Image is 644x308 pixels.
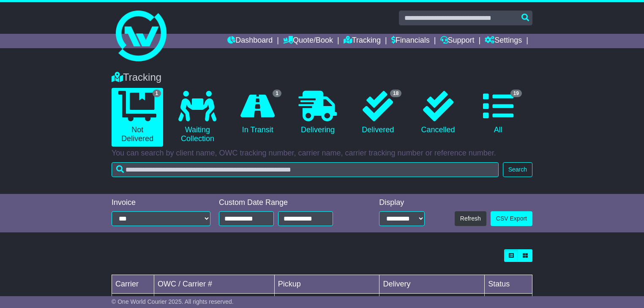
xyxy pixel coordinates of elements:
a: Tracking [344,34,381,48]
td: OWC / Carrier # [154,275,275,294]
a: Financials [391,34,430,48]
div: Tracking [107,71,537,84]
a: Settings [485,34,522,48]
a: 1 In Transit [232,88,284,138]
span: 1 [273,90,281,97]
div: Custom Date Range [219,198,354,207]
a: Waiting Collection [172,88,223,147]
button: Search [503,162,532,177]
a: Quote/Book [283,34,333,48]
span: © One World Courier 2025. All rights reserved. [112,298,234,305]
a: Cancelled [412,88,464,138]
div: Display [379,198,425,207]
span: 18 [390,90,401,97]
span: 1 [153,90,161,97]
p: You can search by client name, OWC tracking number, carrier name, carrier tracking number or refe... [112,149,532,158]
a: 18 Delivered [352,88,404,138]
a: Delivering [292,88,344,138]
td: Status [485,275,532,294]
td: Pickup [274,275,379,294]
span: 19 [510,90,522,97]
td: Delivery [379,275,485,294]
a: Dashboard [227,34,273,48]
a: Support [440,34,475,48]
td: Carrier [112,275,154,294]
a: 1 Not Delivered [112,88,163,147]
div: Invoice [112,198,210,207]
a: CSV Export [491,211,532,226]
a: 19 All [472,88,524,138]
button: Refresh [455,211,486,226]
